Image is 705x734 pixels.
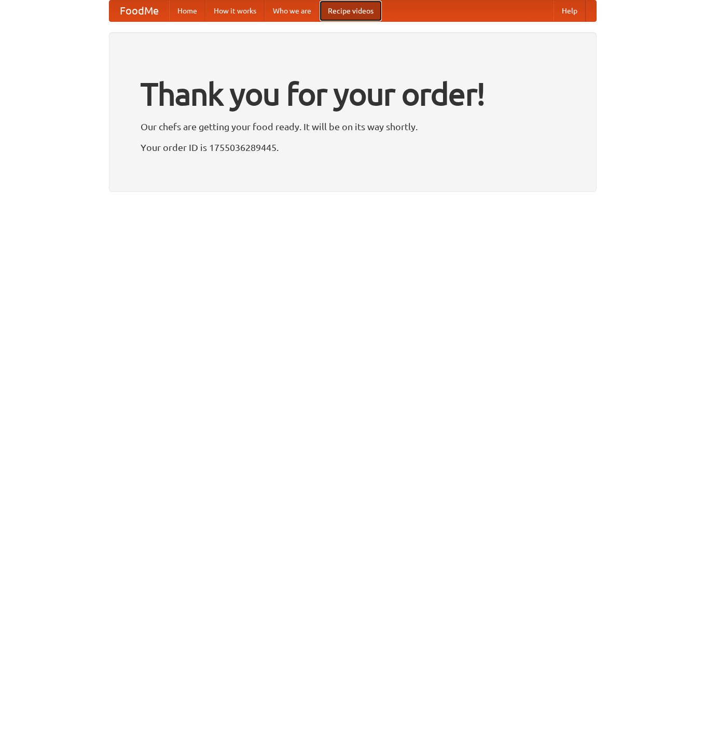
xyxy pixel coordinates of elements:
[169,1,205,21] a: Home
[320,1,382,21] a: Recipe videos
[141,69,565,119] h1: Thank you for your order!
[205,1,265,21] a: How it works
[141,140,565,155] p: Your order ID is 1755036289445.
[109,1,169,21] a: FoodMe
[265,1,320,21] a: Who we are
[141,119,565,134] p: Our chefs are getting your food ready. It will be on its way shortly.
[554,1,586,21] a: Help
